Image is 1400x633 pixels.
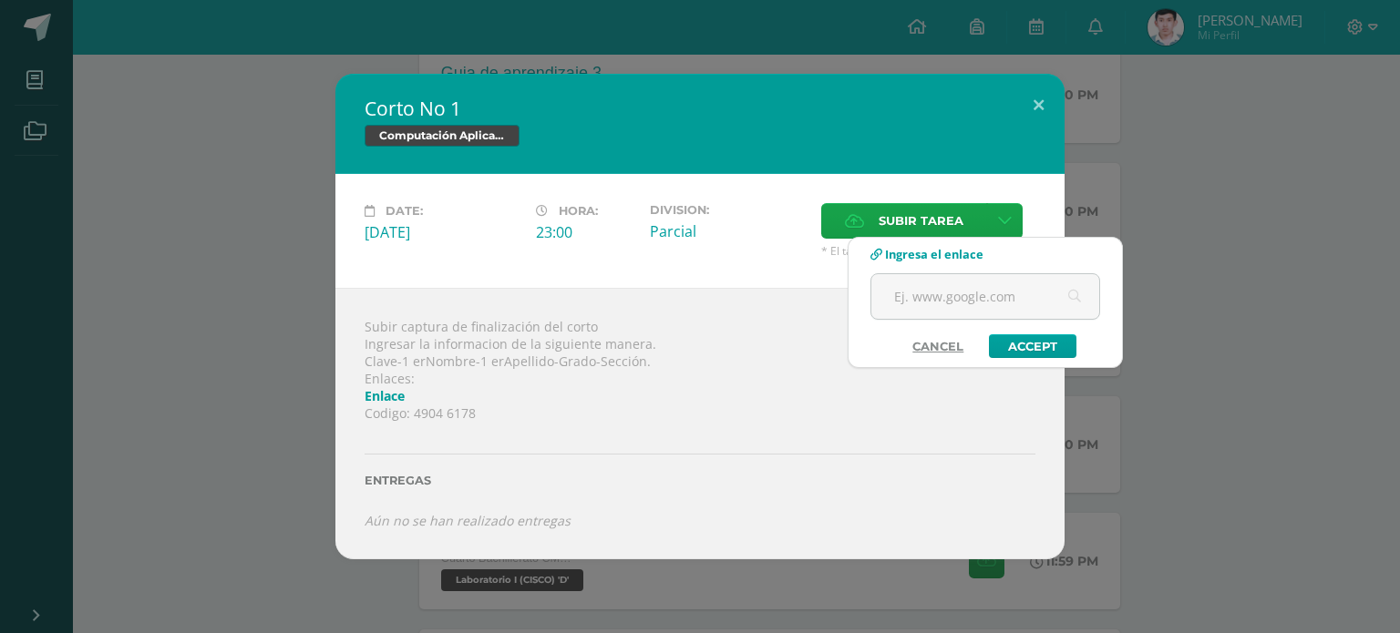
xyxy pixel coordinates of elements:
span: Date: [386,204,423,218]
span: Ingresa el enlace [885,246,983,262]
span: Hora: [559,204,598,218]
label: Division: [650,203,807,217]
a: Accept [989,334,1076,358]
i: Aún no se han realizado entregas [365,512,571,529]
span: Subir tarea [879,204,963,238]
span: Computación Aplicada (Informática) [365,125,520,147]
span: * El tamaño máximo permitido es 50 MB [821,243,1035,259]
div: 23:00 [536,222,635,242]
label: Entregas [365,474,1035,487]
div: Parcial [650,221,807,241]
input: Ej. www.google.com [871,274,1099,319]
div: Subir captura de finalización del corto Ingresar la informacion de la siguiente manera. Clave-1 e... [335,288,1065,558]
h2: Corto No 1 [365,96,1035,121]
div: [DATE] [365,222,521,242]
button: Close (Esc) [1013,74,1065,136]
a: Cancel [894,334,982,358]
a: Enlace [365,387,405,404]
